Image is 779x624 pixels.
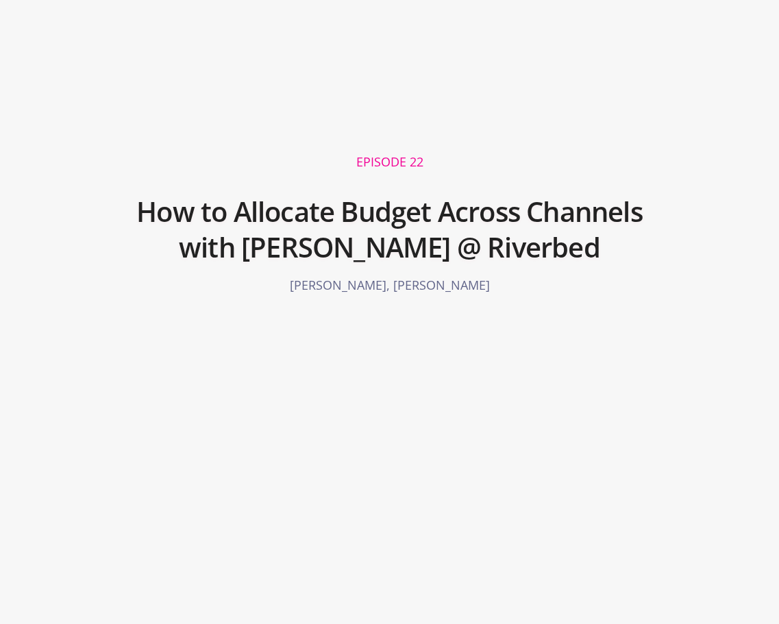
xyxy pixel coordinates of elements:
[14,279,765,291] p: [PERSON_NAME], [PERSON_NAME]
[710,558,779,624] iframe: Chat Widget
[410,155,423,168] p: 22
[14,187,765,272] h1: How to Allocate Budget Across Channels with [PERSON_NAME] @ Riverbed
[356,155,406,168] p: EPISODE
